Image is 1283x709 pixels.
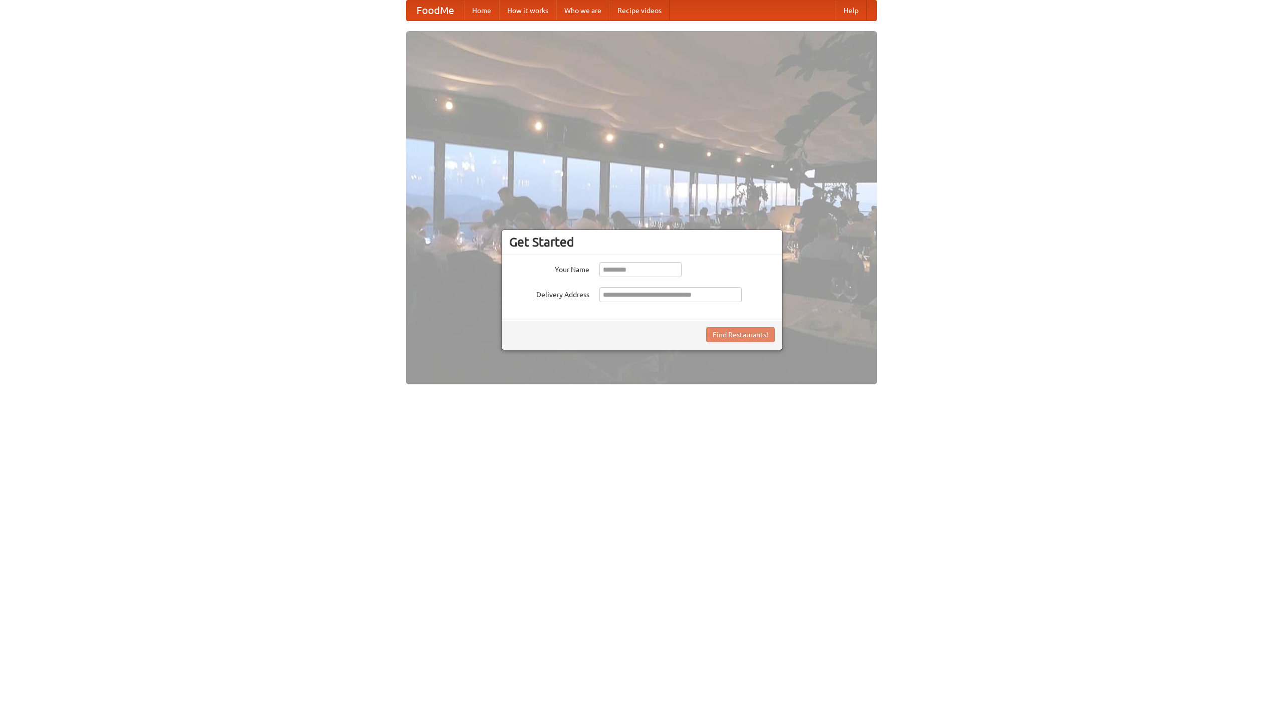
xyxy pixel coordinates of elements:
a: Help [835,1,867,21]
a: Who we are [556,1,609,21]
h3: Get Started [509,234,775,250]
a: Recipe videos [609,1,670,21]
label: Delivery Address [509,287,589,300]
a: FoodMe [406,1,464,21]
button: Find Restaurants! [706,327,775,342]
a: How it works [499,1,556,21]
a: Home [464,1,499,21]
label: Your Name [509,262,589,275]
